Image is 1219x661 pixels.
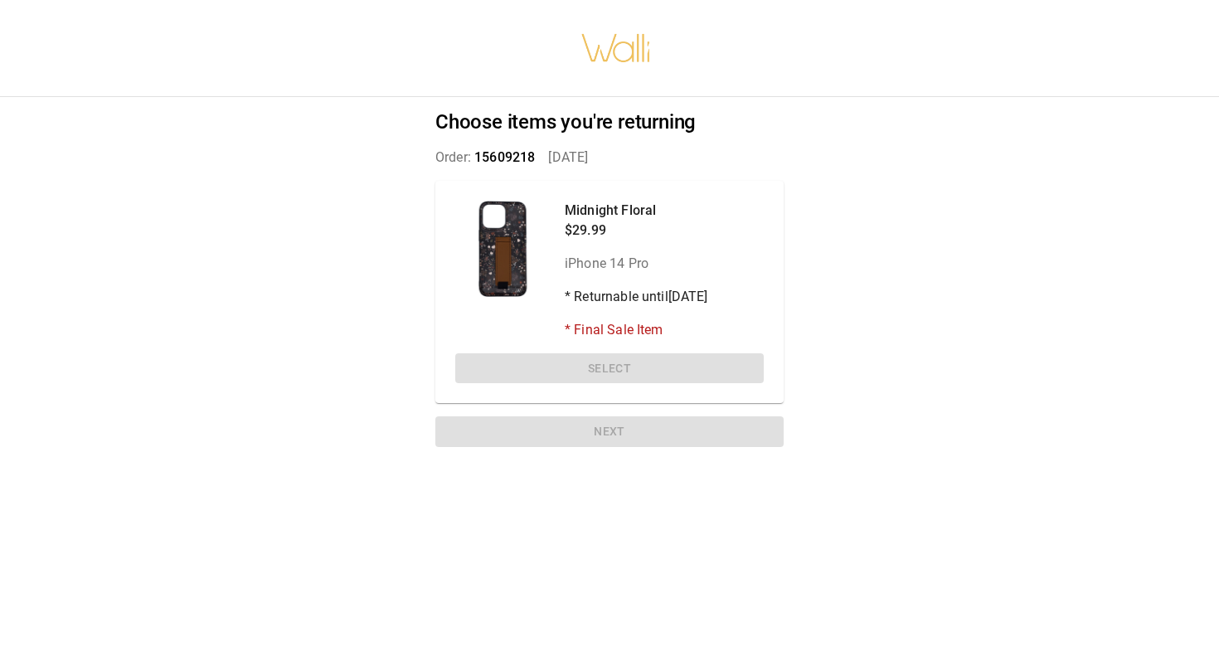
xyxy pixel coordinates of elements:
span: 15609218 [474,149,535,165]
h2: Choose items you're returning [435,110,784,134]
p: Order: [DATE] [435,148,784,168]
p: * Final Sale Item [565,320,708,340]
p: Midnight Floral [565,201,708,221]
p: $29.99 [565,221,708,241]
img: walli-inc.myshopify.com [580,12,652,84]
p: iPhone 14 Pro [565,254,708,274]
p: * Returnable until [DATE] [565,287,708,307]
